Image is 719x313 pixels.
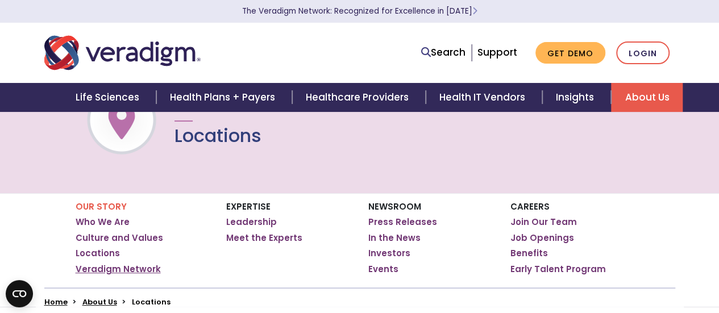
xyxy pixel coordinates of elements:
a: Meet the Experts [226,232,302,244]
a: Early Talent Program [510,264,606,275]
a: Home [44,297,68,307]
span: Learn More [472,6,477,16]
a: Who We Are [76,216,130,228]
a: Leadership [226,216,277,228]
a: The Veradigm Network: Recognized for Excellence in [DATE]Learn More [242,6,477,16]
a: Press Releases [368,216,437,228]
a: Healthcare Providers [292,83,425,112]
a: Search [421,45,466,60]
a: Login [616,41,670,65]
img: Veradigm logo [44,34,201,72]
a: Locations [76,248,120,259]
a: Insights [542,83,611,112]
a: In the News [368,232,421,244]
a: Support [477,45,517,59]
a: About Us [611,83,683,112]
a: Benefits [510,248,548,259]
a: Veradigm Network [76,264,161,275]
a: Get Demo [535,42,605,64]
a: Join Our Team [510,216,577,228]
a: Culture and Values [76,232,163,244]
a: Health IT Vendors [426,83,542,112]
h1: Locations [174,125,261,147]
a: Life Sciences [62,83,156,112]
a: Events [368,264,398,275]
a: Investors [368,248,410,259]
a: Health Plans + Payers [156,83,292,112]
a: Job Openings [510,232,574,244]
a: About Us [82,297,117,307]
button: Open CMP widget [6,280,33,307]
